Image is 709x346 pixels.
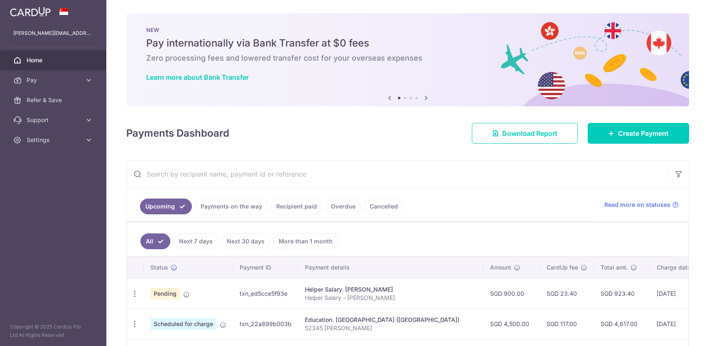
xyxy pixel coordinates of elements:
[472,123,578,144] a: Download Report
[601,263,628,272] span: Total amt.
[221,233,270,249] a: Next 30 days
[594,309,650,339] td: SGD 4,617.00
[483,309,540,339] td: SGD 4,500.00
[195,199,267,214] a: Payments on the way
[594,278,650,309] td: SGD 923.40
[305,324,477,332] p: 52345 [PERSON_NAME]
[650,278,707,309] td: [DATE]
[13,29,93,37] p: [PERSON_NAME][EMAIL_ADDRESS][PERSON_NAME][DOMAIN_NAME]
[298,257,483,278] th: Payment details
[604,201,670,209] span: Read more on statuses
[483,278,540,309] td: SGD 900.00
[27,96,81,104] span: Refer & Save
[364,199,403,214] a: Cancelled
[547,263,578,272] span: CardUp fee
[126,13,689,106] img: Bank transfer banner
[150,288,180,299] span: Pending
[502,128,557,138] span: Download Report
[140,199,192,214] a: Upcoming
[27,136,81,144] span: Settings
[140,233,170,249] a: All
[233,257,298,278] th: Payment ID
[150,318,216,330] span: Scheduled for charge
[657,263,691,272] span: Charge date
[271,199,322,214] a: Recipient paid
[146,53,669,63] h6: Zero processing fees and lowered transfer cost for your overseas expenses
[305,316,477,324] div: Education. [GEOGRAPHIC_DATA] ([GEOGRAPHIC_DATA])
[656,321,701,342] iframe: Opens a widget where you can find more information
[490,263,511,272] span: Amount
[604,201,679,209] a: Read more on statuses
[618,128,669,138] span: Create Payment
[326,199,361,214] a: Overdue
[305,294,477,302] p: Helper Salary - [PERSON_NAME]
[146,37,669,50] h5: Pay internationally via Bank Transfer at $0 fees
[588,123,689,144] a: Create Payment
[233,309,298,339] td: txn_22a899b003b
[150,263,168,272] span: Status
[27,116,81,124] span: Support
[273,233,338,249] a: More than 1 month
[146,27,669,33] p: NEW
[540,309,594,339] td: SGD 117.00
[540,278,594,309] td: SGD 23.40
[174,233,218,249] a: Next 7 days
[127,161,669,187] input: Search by recipient name, payment id or reference
[233,278,298,309] td: txn_ed5cce5f93e
[10,7,51,17] img: CardUp
[650,309,707,339] td: [DATE]
[126,126,229,141] h4: Payments Dashboard
[27,76,81,84] span: Pay
[146,73,249,81] a: Learn more about Bank Transfer
[27,56,81,64] span: Home
[305,285,477,294] div: Helper Salary. [PERSON_NAME]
